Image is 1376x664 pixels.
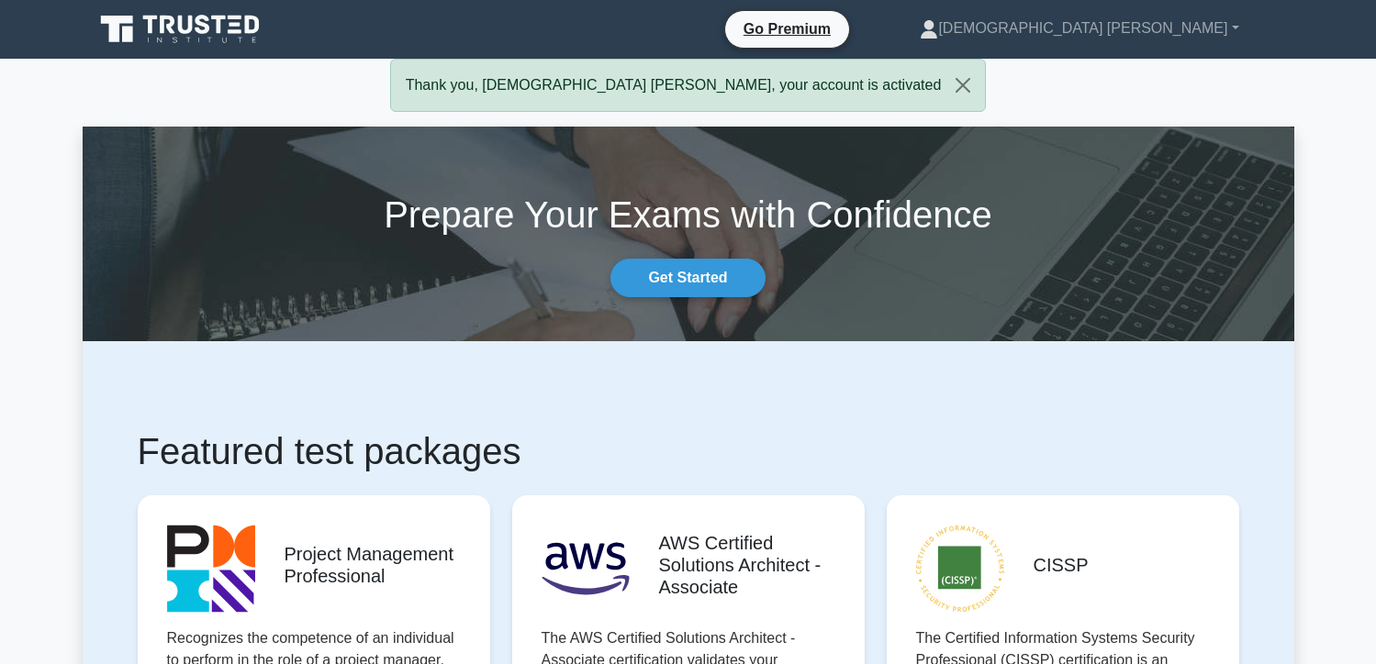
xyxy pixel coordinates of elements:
h1: Featured test packages [138,429,1239,473]
button: Close [941,60,985,111]
a: Go Premium [733,17,842,40]
h1: Prepare Your Exams with Confidence [83,193,1294,237]
a: Get Started [610,259,765,297]
div: Thank you, [DEMOGRAPHIC_DATA] [PERSON_NAME], your account is activated [390,59,987,112]
a: [DEMOGRAPHIC_DATA] [PERSON_NAME] [876,10,1282,47]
